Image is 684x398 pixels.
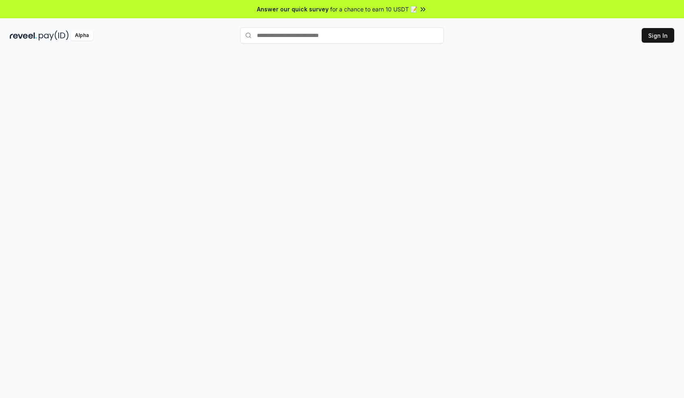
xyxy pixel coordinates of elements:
[642,28,674,43] button: Sign In
[257,5,329,13] span: Answer our quick survey
[39,30,69,41] img: pay_id
[10,30,37,41] img: reveel_dark
[330,5,417,13] span: for a chance to earn 10 USDT 📝
[70,30,93,41] div: Alpha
